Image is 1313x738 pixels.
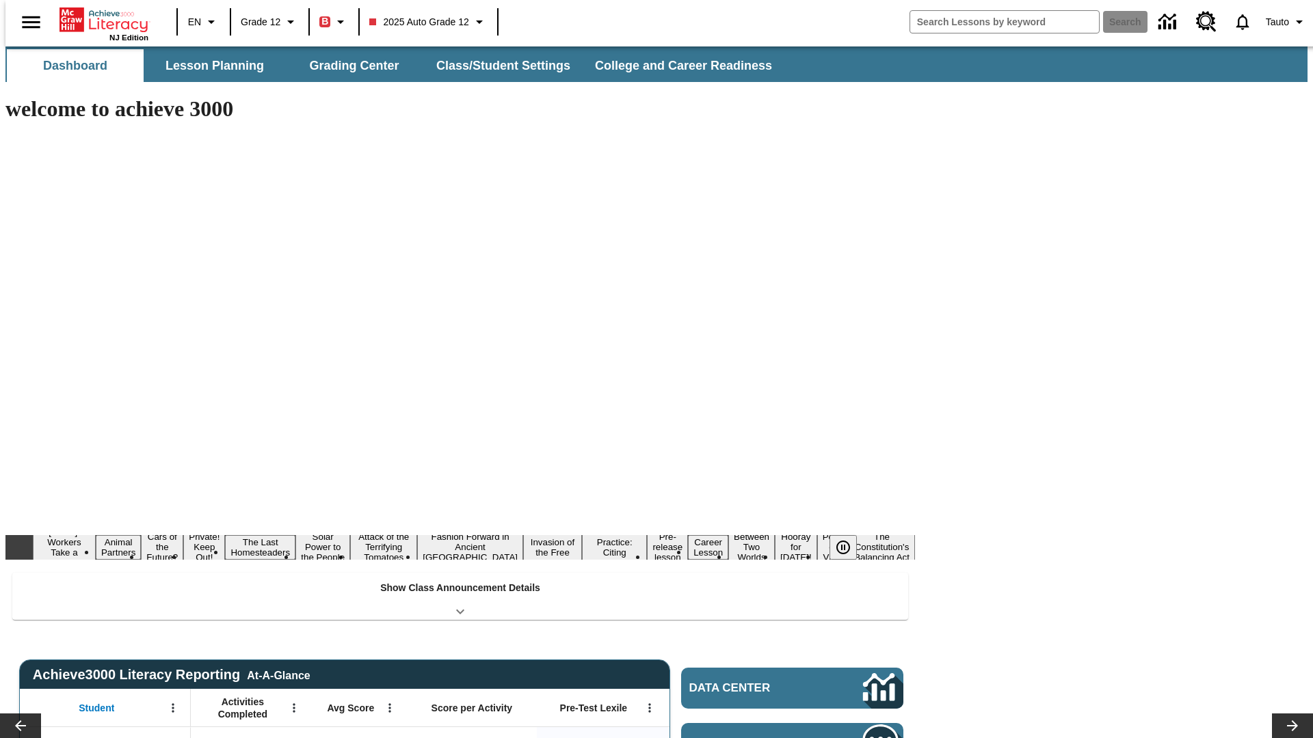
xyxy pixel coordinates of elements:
input: search field [910,11,1099,33]
button: Profile/Settings [1260,10,1313,34]
span: Pre-Test Lexile [560,702,628,714]
button: Lesson Planning [146,49,283,82]
button: Open Menu [284,698,304,718]
span: Grade 12 [241,15,280,29]
button: Slide 12 Career Lesson [688,535,728,560]
button: Slide 7 Attack of the Terrifying Tomatoes [350,530,417,564]
span: Student [79,702,114,714]
button: Pause [830,535,857,560]
div: Pause [830,535,871,560]
span: B [321,13,328,30]
button: Class/Student Settings [425,49,581,82]
span: Tauto [1266,15,1289,29]
button: Slide 5 The Last Homesteaders [225,535,295,560]
button: Slide 2 Animal Partners [96,535,141,560]
button: Open Menu [639,698,660,718]
button: Lesson carousel, Next [1272,713,1313,738]
button: Slide 16 The Constitution's Balancing Act [849,530,915,564]
span: NJ Edition [109,33,148,42]
button: Boost Class color is red. Change class color [314,10,354,34]
button: Class: 2025 Auto Grade 12, Select your class [364,10,492,34]
button: Slide 13 Between Two Worlds [728,530,775,564]
a: Data Center [681,668,903,709]
button: Slide 8 Fashion Forward in Ancient Rome [417,530,523,564]
div: SubNavbar [5,49,784,82]
span: Score per Activity [432,702,513,714]
button: Slide 15 Point of View [817,530,849,564]
span: Avg Score [327,702,374,714]
a: Notifications [1225,4,1260,40]
button: Slide 1 Labor Day: Workers Take a Stand [33,525,96,570]
button: Dashboard [7,49,144,82]
button: Language: EN, Select a language [182,10,226,34]
button: Open Menu [380,698,400,718]
a: Resource Center, Will open in new tab [1188,3,1225,40]
button: Slide 9 The Invasion of the Free CD [523,525,582,570]
span: Achieve3000 Literacy Reporting [33,667,310,683]
div: Home [59,5,148,42]
span: 2025 Auto Grade 12 [369,15,468,29]
span: EN [188,15,201,29]
button: Open side menu [11,2,51,42]
span: Data Center [689,681,817,695]
button: Slide 14 Hooray for Constitution Day! [775,530,817,564]
button: Slide 11 Pre-release lesson [647,530,688,564]
a: Data Center [1150,3,1188,41]
button: Open Menu [163,698,183,718]
div: At-A-Glance [247,667,310,682]
button: College and Career Readiness [584,49,783,82]
button: Slide 3 Cars of the Future? [141,530,183,564]
div: Show Class Announcement Details [12,573,908,620]
p: Show Class Announcement Details [380,581,540,595]
a: Home [59,6,148,33]
button: Slide 6 Solar Power to the People [295,530,350,564]
div: SubNavbar [5,46,1308,82]
button: Grading Center [286,49,423,82]
button: Grade: Grade 12, Select a grade [235,10,304,34]
button: Slide 10 Mixed Practice: Citing Evidence [582,525,647,570]
span: Activities Completed [198,696,288,720]
h1: welcome to achieve 3000 [5,96,915,122]
button: Slide 4 Private! Keep Out! [183,530,225,564]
